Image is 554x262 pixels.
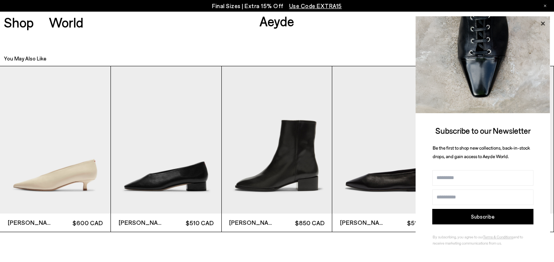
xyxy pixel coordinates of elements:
[49,16,83,29] a: World
[433,234,483,239] span: By subscribing, you agree to our
[289,2,342,9] span: Navigate to /collections/ss25-final-sizes
[222,66,332,214] img: Lee Leather Ankle Boots
[435,126,531,135] span: Subscribe to our Newsletter
[332,66,443,214] img: Betty Square-Toe Ballet Flats
[119,218,166,227] span: [PERSON_NAME]
[222,66,333,232] div: 3 / 6
[111,66,221,232] a: [PERSON_NAME] $510 CAD
[4,16,34,29] a: Shop
[340,218,388,227] span: [PERSON_NAME]
[212,1,342,11] p: Final Sizes | Extra 15% Off
[111,66,222,232] div: 2 / 6
[8,218,55,227] span: [PERSON_NAME]
[277,218,324,228] span: $850 CAD
[55,218,103,228] span: $600 CAD
[229,218,277,227] span: [PERSON_NAME]
[332,66,443,232] div: 4 / 6
[4,55,47,62] h2: You May Also Like
[259,13,294,29] a: Aeyde
[332,66,443,232] a: [PERSON_NAME] $510 CAD
[388,218,435,228] span: $510 CAD
[432,209,533,224] button: Subscribe
[222,66,332,232] a: [PERSON_NAME] $850 CAD
[166,218,214,228] span: $510 CAD
[111,66,221,214] img: Delia Low-Heeled Ballet Pumps
[416,16,550,113] img: ca3f721fb6ff708a270709c41d776025.jpg
[433,145,530,159] span: Be the first to shop new collections, back-in-stock drops, and gain access to Aeyde World.
[483,234,513,239] a: Terms & Conditions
